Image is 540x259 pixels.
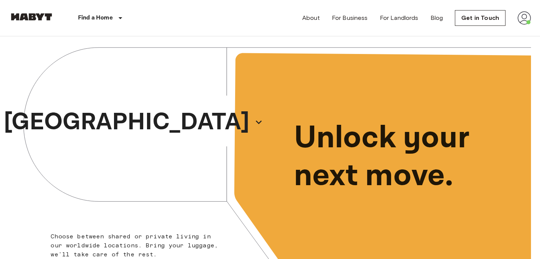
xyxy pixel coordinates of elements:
p: Find a Home [78,13,113,22]
p: Unlock your next move. [294,119,519,195]
a: Blog [430,13,443,22]
a: About [302,13,320,22]
a: For Business [332,13,368,22]
img: Habyt [9,13,54,21]
img: avatar [517,11,531,25]
p: [GEOGRAPHIC_DATA] [4,104,250,140]
button: [GEOGRAPHIC_DATA] [1,102,266,142]
a: Get in Touch [455,10,505,26]
p: Choose between shared or private living in our worldwide locations. Bring your luggage, we'll tak... [51,232,223,259]
a: For Landlords [380,13,418,22]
